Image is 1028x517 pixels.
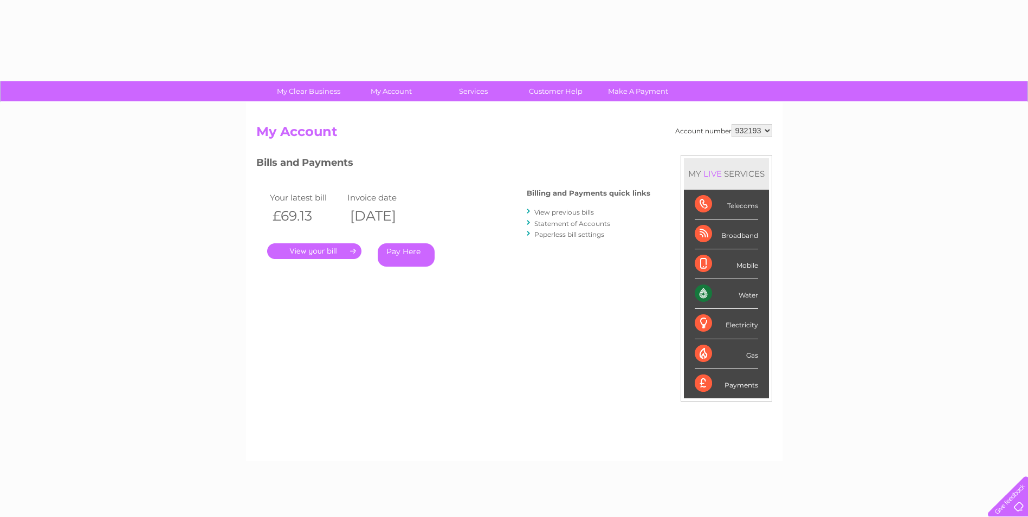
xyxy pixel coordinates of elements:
[701,169,724,179] div: LIVE
[345,190,423,205] td: Invoice date
[534,219,610,228] a: Statement of Accounts
[695,309,758,339] div: Electricity
[684,158,769,189] div: MY SERVICES
[593,81,683,101] a: Make A Payment
[345,205,423,227] th: [DATE]
[534,208,594,216] a: View previous bills
[695,339,758,369] div: Gas
[378,243,435,267] a: Pay Here
[256,155,650,174] h3: Bills and Payments
[695,279,758,309] div: Water
[534,230,604,238] a: Paperless bill settings
[264,81,353,101] a: My Clear Business
[267,243,361,259] a: .
[511,81,600,101] a: Customer Help
[695,190,758,219] div: Telecoms
[695,249,758,279] div: Mobile
[267,205,345,227] th: £69.13
[527,189,650,197] h4: Billing and Payments quick links
[695,369,758,398] div: Payments
[695,219,758,249] div: Broadband
[267,190,345,205] td: Your latest bill
[675,124,772,137] div: Account number
[256,124,772,145] h2: My Account
[346,81,436,101] a: My Account
[429,81,518,101] a: Services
